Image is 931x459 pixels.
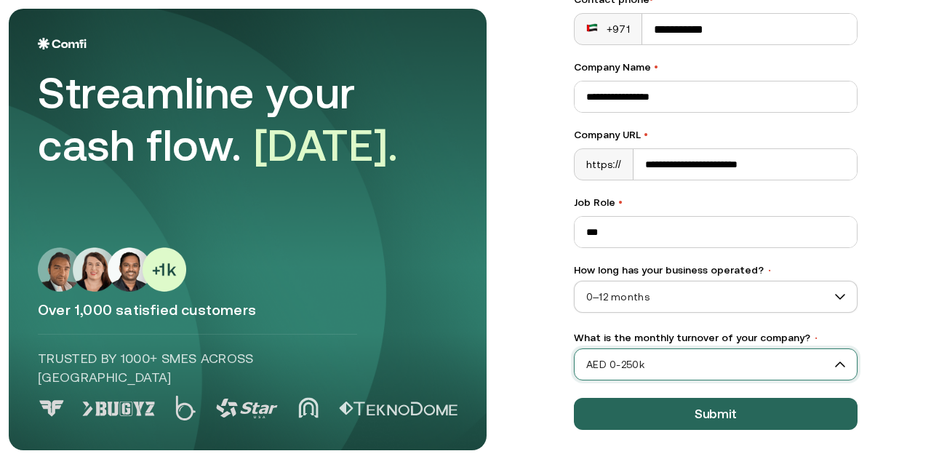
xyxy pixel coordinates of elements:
[38,38,87,49] img: Logo
[644,129,648,140] span: •
[575,149,634,180] div: https://
[574,263,858,278] label: How long has your business operated?
[574,195,858,210] label: Job Role
[574,330,858,346] label: What is the monthly turnover of your company?
[38,67,445,172] div: Streamline your cash flow.
[38,300,457,319] p: Over 1,000 satisfied customers
[654,61,658,73] span: •
[586,22,630,36] div: +971
[813,333,819,343] span: •
[575,354,857,375] span: AED 0-250k
[574,398,858,430] button: Submit
[82,402,155,416] img: Logo 1
[216,399,278,418] img: Logo 3
[254,120,399,170] span: [DATE].
[767,266,772,276] span: •
[298,397,319,418] img: Logo 4
[574,127,858,143] label: Company URL
[339,402,457,416] img: Logo 5
[38,400,65,417] img: Logo 0
[574,60,858,75] label: Company Name
[575,286,857,308] span: 0–12 months
[38,349,357,387] p: Trusted by 1000+ SMEs across [GEOGRAPHIC_DATA]
[175,396,196,420] img: Logo 2
[618,196,623,208] span: •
